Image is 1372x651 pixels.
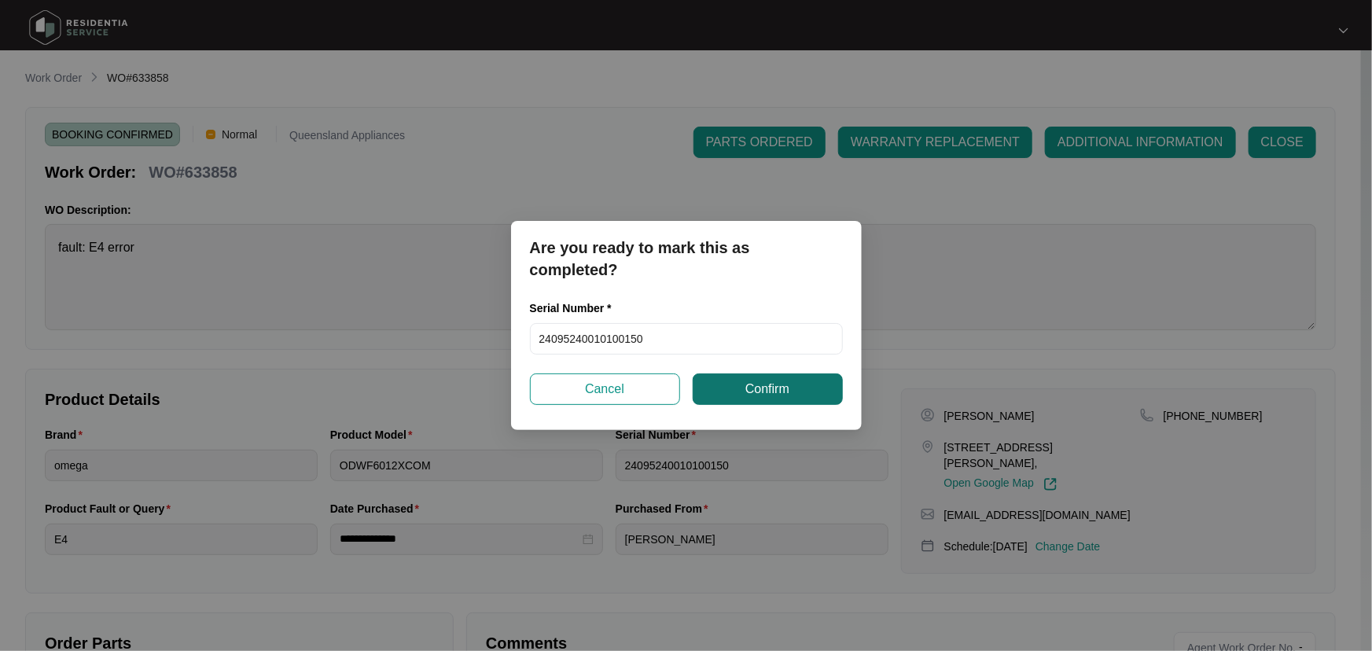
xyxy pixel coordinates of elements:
p: completed? [530,259,843,281]
p: Are you ready to mark this as [530,237,843,259]
button: Cancel [530,373,680,405]
span: Cancel [585,380,624,399]
span: Confirm [745,380,789,399]
label: Serial Number * [530,300,623,316]
button: Confirm [693,373,843,405]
